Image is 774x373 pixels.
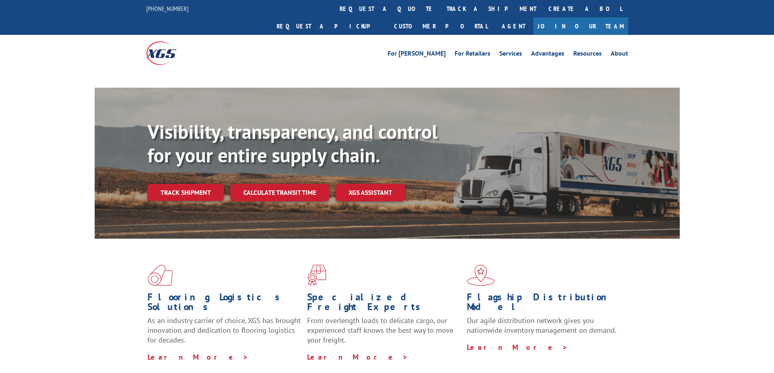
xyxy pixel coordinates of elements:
[531,50,564,59] a: Advantages
[307,292,461,316] h1: Specialized Freight Experts
[147,352,249,362] a: Learn More >
[388,50,446,59] a: For [PERSON_NAME]
[455,50,490,59] a: For Retailers
[147,184,224,201] a: Track shipment
[307,265,326,286] img: xgs-icon-focused-on-flooring-red
[494,17,533,35] a: Agent
[230,184,329,201] a: Calculate transit time
[271,17,388,35] a: Request a pickup
[147,119,438,168] b: Visibility, transparency, and control for your entire supply chain.
[533,17,628,35] a: Join Our Team
[307,352,408,362] a: Learn More >
[467,265,495,286] img: xgs-icon-flagship-distribution-model-red
[147,265,173,286] img: xgs-icon-total-supply-chain-intelligence-red
[307,316,461,352] p: From overlength loads to delicate cargo, our experienced staff knows the best way to move your fr...
[467,343,568,352] a: Learn More >
[146,4,189,13] a: [PHONE_NUMBER]
[499,50,522,59] a: Services
[147,292,301,316] h1: Flooring Logistics Solutions
[336,184,405,201] a: XGS ASSISTANT
[573,50,602,59] a: Resources
[147,316,301,345] span: As an industry carrier of choice, XGS has brought innovation and dedication to flooring logistics...
[467,316,616,335] span: Our agile distribution network gives you nationwide inventory management on demand.
[611,50,628,59] a: About
[467,292,620,316] h1: Flagship Distribution Model
[388,17,494,35] a: Customer Portal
